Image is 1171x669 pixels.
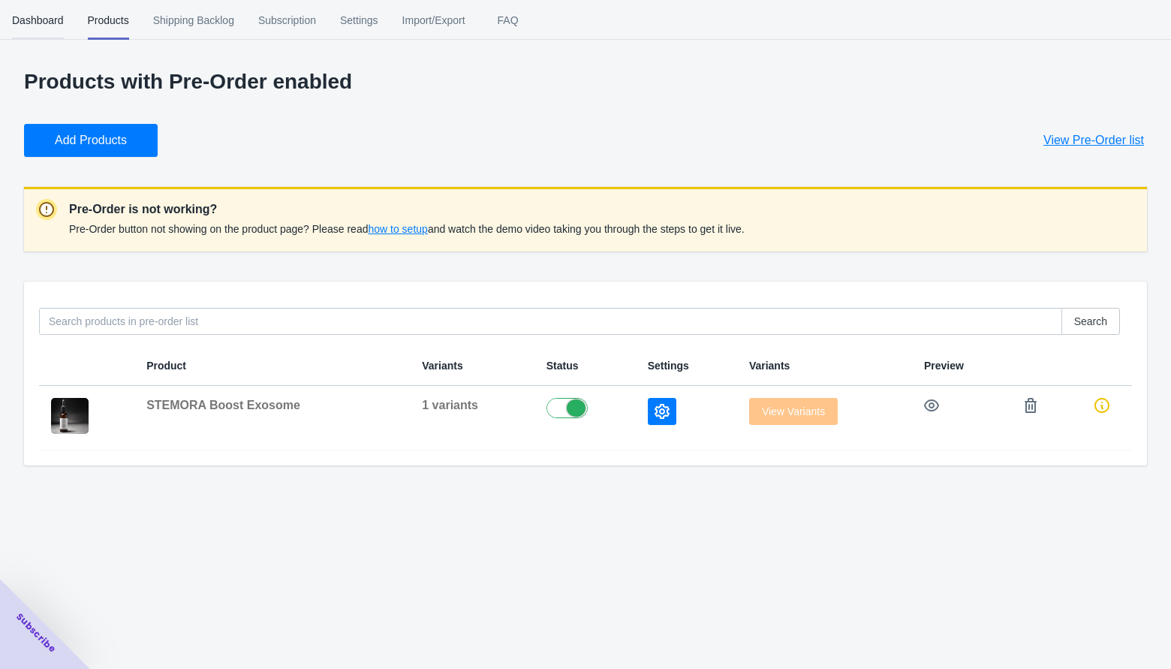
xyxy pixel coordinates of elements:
[368,223,427,235] span: how to setup
[546,360,579,372] span: Status
[924,360,964,372] span: Preview
[69,200,745,218] p: Pre-Order is not working?
[340,1,378,40] span: Settings
[24,70,1147,94] p: Products with Pre-Order enabled
[39,308,1062,335] input: Search products in pre-order list
[146,399,300,411] span: STEMORA Boost Exosome
[422,399,478,411] span: 1 variants
[489,1,527,40] span: FAQ
[51,398,89,434] img: S__104005694_0.jpg
[146,360,186,372] span: Product
[1025,124,1162,157] button: View Pre-Order list
[153,1,234,40] span: Shipping Backlog
[422,360,462,372] span: Variants
[12,1,64,40] span: Dashboard
[1061,308,1120,335] button: Search
[88,1,129,40] span: Products
[1074,315,1107,327] span: Search
[14,610,59,655] span: Subscribe
[402,1,465,40] span: Import/Export
[258,1,316,40] span: Subscription
[749,360,790,372] span: Variants
[648,360,689,372] span: Settings
[1043,133,1144,148] span: View Pre-Order list
[24,124,158,157] button: Add Products
[55,133,127,148] span: Add Products
[69,223,745,235] span: Pre-Order button not showing on the product page? Please read and watch the demo video taking you...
